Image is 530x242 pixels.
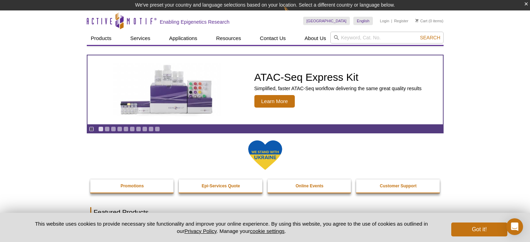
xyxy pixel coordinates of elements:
a: Go to slide 4 [117,126,122,132]
span: Learn More [254,95,295,108]
a: Customer Support [356,179,440,193]
a: Applications [165,32,201,45]
img: Change Here [284,5,302,22]
button: Got it! [451,223,507,236]
a: Privacy Policy [184,228,216,234]
p: This website uses cookies to provide necessary site functionality and improve your online experie... [23,220,440,235]
p: Simplified, faster ATAC-Seq workflow delivering the same great quality results [254,85,422,92]
a: Cart [415,18,428,23]
strong: Customer Support [380,184,416,188]
a: Products [87,32,116,45]
h2: Featured Products [90,207,440,218]
a: English [353,17,373,25]
a: Go to slide 6 [130,126,135,132]
a: Epi-Services Quote [179,179,263,193]
a: Toggle autoplay [89,126,94,132]
a: Contact Us [256,32,290,45]
span: Search [420,35,440,40]
a: Resources [212,32,245,45]
article: ATAC-Seq Express Kit [87,55,443,124]
a: Login [380,18,389,23]
div: Open Intercom Messenger [506,218,523,235]
a: About Us [300,32,330,45]
a: Go to slide 1 [98,126,103,132]
a: Promotions [90,179,175,193]
a: Online Events [268,179,352,193]
h2: ATAC-Seq Express Kit [254,72,422,83]
h2: Enabling Epigenetics Research [160,19,230,25]
a: Go to slide 8 [142,126,147,132]
a: Go to slide 9 [148,126,154,132]
a: Go to slide 10 [155,126,160,132]
strong: Promotions [121,184,144,188]
a: Go to slide 7 [136,126,141,132]
a: Go to slide 5 [123,126,129,132]
button: cookie settings [250,228,284,234]
a: Services [126,32,155,45]
a: Register [394,18,408,23]
strong: Epi-Services Quote [202,184,240,188]
a: ATAC-Seq Express Kit ATAC-Seq Express Kit Simplified, faster ATAC-Seq workflow delivering the sam... [87,55,443,124]
input: Keyword, Cat. No. [330,32,444,44]
img: We Stand With Ukraine [248,140,283,171]
img: Your Cart [415,19,418,22]
strong: Online Events [295,184,323,188]
button: Search [418,34,442,41]
a: Go to slide 2 [105,126,110,132]
img: ATAC-Seq Express Kit [110,63,225,116]
li: | [391,17,392,25]
a: [GEOGRAPHIC_DATA] [303,17,350,25]
a: Go to slide 3 [111,126,116,132]
li: (0 items) [415,17,444,25]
